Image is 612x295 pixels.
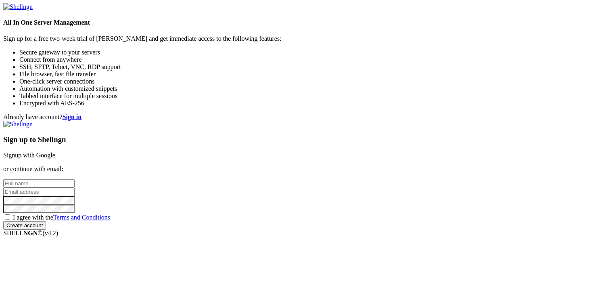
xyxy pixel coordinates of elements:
span: SHELL © [3,230,58,236]
li: SSH, SFTP, Telnet, VNC, RDP support [19,63,609,71]
b: NGN [23,230,38,236]
input: Email address [3,188,75,196]
a: Signup with Google [3,152,55,159]
img: Shellngn [3,121,33,128]
a: Terms and Conditions [53,214,110,221]
input: I agree with theTerms and Conditions [5,214,10,220]
li: Tabbed interface for multiple sessions [19,92,609,100]
li: One-click server connections [19,78,609,85]
input: Full name [3,179,75,188]
li: Secure gateway to your servers [19,49,609,56]
span: I agree with the [13,214,110,221]
span: 4.2.0 [43,230,58,236]
li: Encrypted with AES-256 [19,100,609,107]
p: or continue with email: [3,165,609,173]
h4: All In One Server Management [3,19,609,26]
input: Create account [3,221,46,230]
div: Already have account? [3,113,609,121]
li: Automation with customized snippets [19,85,609,92]
a: Sign in [63,113,82,120]
li: File browser, fast file transfer [19,71,609,78]
li: Connect from anywhere [19,56,609,63]
h3: Sign up to Shellngn [3,135,609,144]
img: Shellngn [3,3,33,10]
p: Sign up for a free two-week trial of [PERSON_NAME] and get immediate access to the following feat... [3,35,609,42]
